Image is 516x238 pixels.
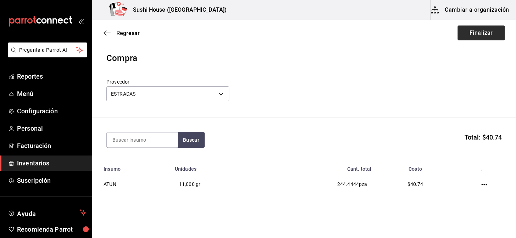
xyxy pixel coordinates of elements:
th: Insumo [92,162,171,172]
button: Finalizar [457,25,505,40]
span: Total: $40.74 [464,132,502,142]
button: open_drawer_menu [78,18,84,24]
td: ATUN [92,172,171,197]
button: Regresar [104,30,140,36]
input: Buscar insumo [107,132,178,147]
button: Buscar [178,132,205,148]
span: Regresar [116,30,140,36]
a: Pregunta a Parrot AI [5,51,87,59]
span: Ayuda [17,208,77,217]
span: Reportes [17,72,86,81]
span: Facturación [17,141,86,151]
span: Configuración [17,106,86,116]
span: Menú [17,89,86,98]
th: . [455,162,516,172]
span: 244.4444 [337,181,359,187]
span: Personal [17,124,86,133]
div: ESTRADAS [106,86,229,101]
span: Suscripción [17,176,86,185]
th: Cant. total [263,162,376,172]
span: $40.74 [407,181,423,187]
th: Costo [376,162,455,172]
th: Unidades [171,162,263,172]
span: Inventarios [17,158,86,168]
td: 11,000 gr [171,172,263,197]
span: Recomienda Parrot [17,225,86,234]
div: Compra [106,52,502,64]
span: Pregunta a Parrot AI [19,46,76,54]
button: Pregunta a Parrot AI [8,42,87,57]
td: pza [263,172,376,197]
label: Proveedor [106,79,229,84]
h3: Sushi House ([GEOGRAPHIC_DATA]) [127,6,227,14]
